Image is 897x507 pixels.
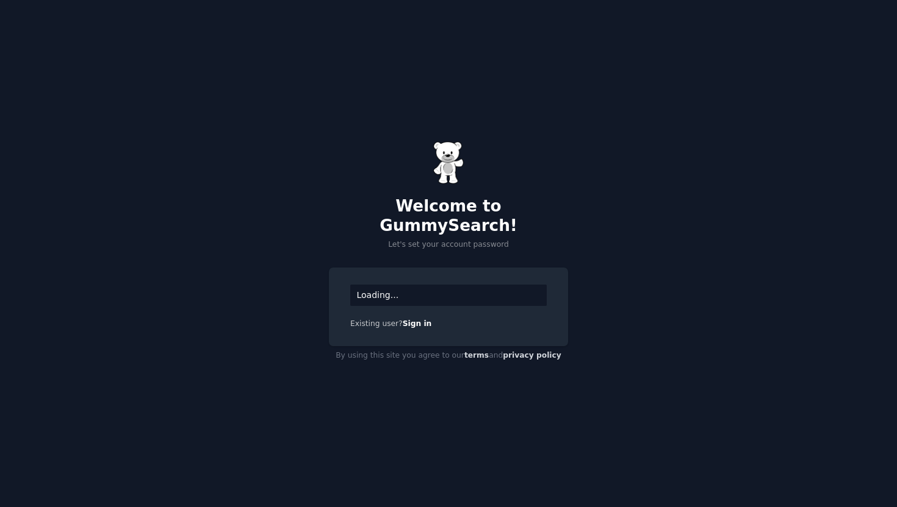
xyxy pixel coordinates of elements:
[503,351,561,360] a: privacy policy
[329,239,568,250] p: Let's set your account password
[433,141,464,184] img: Gummy Bear
[350,319,403,328] span: Existing user?
[350,285,547,306] div: Loading...
[329,346,568,366] div: By using this site you agree to our and
[329,197,568,235] h2: Welcome to GummySearch!
[403,319,432,328] a: Sign in
[464,351,489,360] a: terms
